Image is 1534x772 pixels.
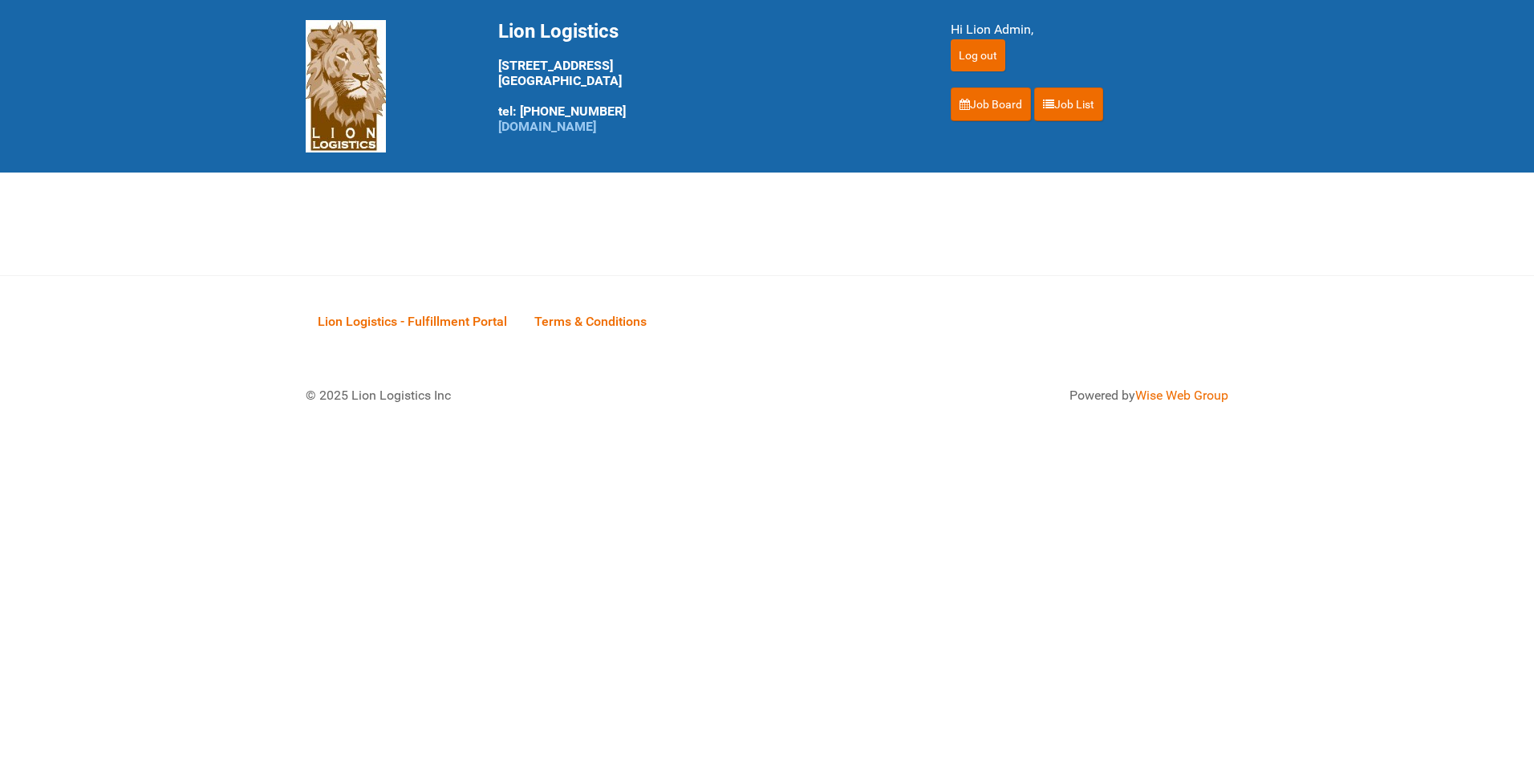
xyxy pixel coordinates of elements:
[294,374,759,417] div: © 2025 Lion Logistics Inc
[498,20,911,134] div: [STREET_ADDRESS] [GEOGRAPHIC_DATA] tel: [PHONE_NUMBER]
[306,20,386,152] img: Lion Logistics
[951,20,1228,39] div: Hi Lion Admin,
[318,314,507,329] span: Lion Logistics - Fulfillment Portal
[498,119,596,134] a: [DOMAIN_NAME]
[951,39,1005,71] input: Log out
[951,87,1031,121] a: Job Board
[1135,388,1228,403] a: Wise Web Group
[787,386,1228,405] div: Powered by
[306,296,519,346] a: Lion Logistics - Fulfillment Portal
[534,314,647,329] span: Terms & Conditions
[1034,87,1103,121] a: Job List
[522,296,659,346] a: Terms & Conditions
[306,78,386,93] a: Lion Logistics
[498,20,619,43] span: Lion Logistics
